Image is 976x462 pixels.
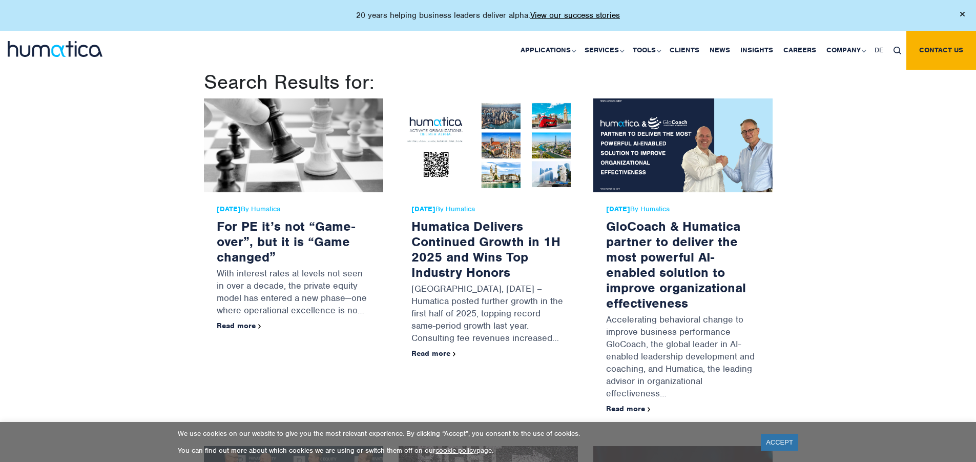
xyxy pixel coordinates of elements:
img: search_icon [894,47,901,54]
a: Contact us [906,31,976,70]
p: With interest rates at levels not seen in over a decade, the private equity model has entered a n... [217,265,370,322]
a: For PE it’s not “Game-over”, but it is “Game changed” [217,218,355,265]
a: Read more [411,349,456,358]
a: View our success stories [530,10,620,21]
a: GloCoach & Humatica partner to deliver the most powerful AI-enabled solution to improve organizat... [606,218,746,311]
h1: Search Results for: [204,70,773,94]
span: By Humatica [606,205,760,213]
span: By Humatica [217,205,370,213]
a: cookie policy [435,446,476,455]
a: Insights [735,31,778,70]
strong: [DATE] [217,205,241,213]
a: Applications [515,31,579,70]
img: GloCoach & Humatica partner to deliver the most powerful AI-enabled solution to improve organizat... [593,98,773,192]
img: logo [8,41,102,57]
img: arrowicon [453,352,456,356]
a: ACCEPT [761,434,798,451]
a: Careers [778,31,821,70]
span: DE [875,46,883,54]
img: For PE it’s not “Game-over”, but it is “Game changed” [204,98,383,192]
a: Clients [664,31,704,70]
span: By Humatica [411,205,565,213]
p: Accelerating behavioral change to improve business performance GloCoach, the global leader in AI-... [606,311,760,405]
a: Tools [628,31,664,70]
img: arrowicon [258,324,261,329]
a: Company [821,31,869,70]
a: Read more [606,404,651,413]
a: DE [869,31,888,70]
img: arrowicon [648,407,651,412]
a: Read more [217,321,261,330]
a: News [704,31,735,70]
strong: [DATE] [606,205,630,213]
p: We use cookies on our website to give you the most relevant experience. By clicking “Accept”, you... [178,429,748,438]
img: Humatica Delivers Continued Growth in 1H 2025 and Wins Top Industry Honors [399,98,578,192]
a: Services [579,31,628,70]
strong: [DATE] [411,205,435,213]
p: You can find out more about which cookies we are using or switch them off on our page. [178,446,748,455]
a: Humatica Delivers Continued Growth in 1H 2025 and Wins Top Industry Honors [411,218,560,280]
p: [GEOGRAPHIC_DATA], [DATE] – Humatica posted further growth in the first half of 2025, topping rec... [411,280,565,349]
p: 20 years helping business leaders deliver alpha. [356,10,620,21]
